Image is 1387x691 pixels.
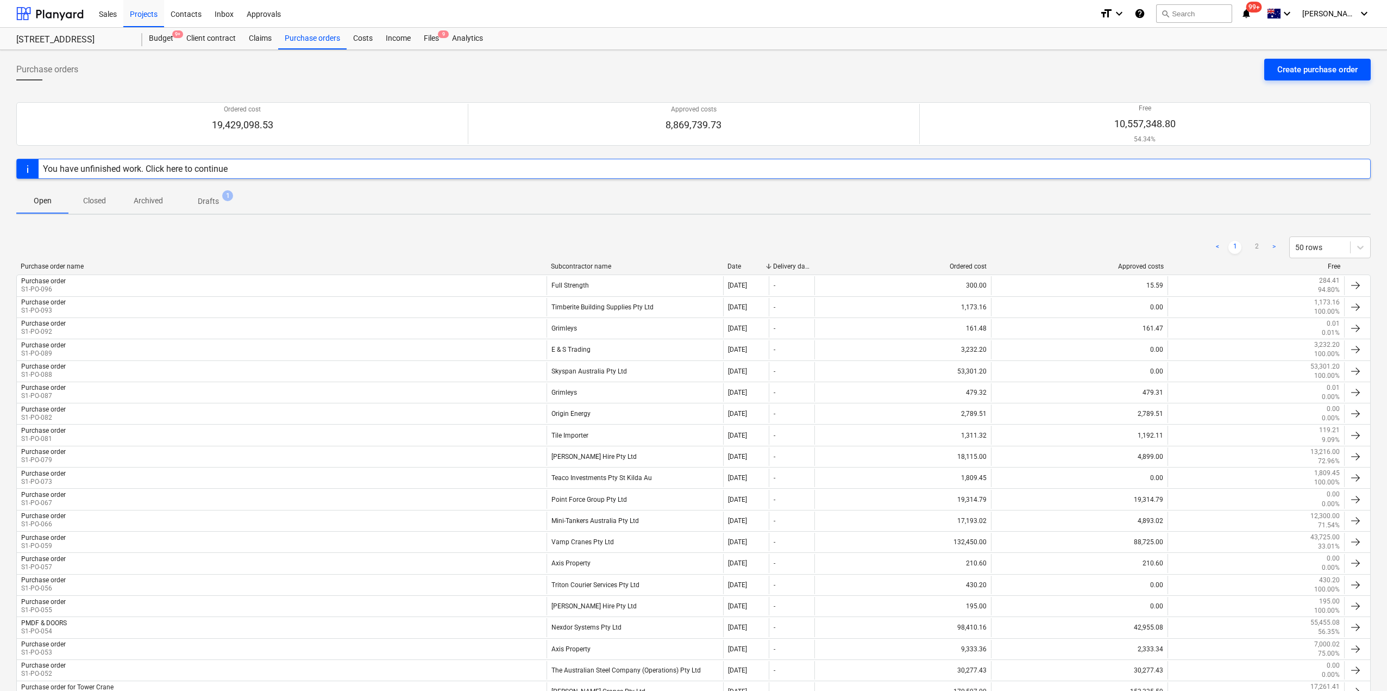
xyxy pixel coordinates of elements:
p: 100.00% [1314,350,1340,359]
p: Free [1114,104,1176,113]
div: 1,311.32 [814,426,991,444]
div: Approved costs [995,263,1163,270]
p: S1-PO-055 [21,606,66,615]
p: 0.00% [1322,393,1340,402]
p: 0.00% [1322,500,1340,509]
div: - [774,624,775,631]
div: Purchase orders [278,28,347,49]
i: keyboard_arrow_down [1113,7,1126,20]
div: 9,333.36 [814,640,991,658]
div: Purchase order [21,341,66,349]
div: 210.60 [814,554,991,572]
div: 1,192.11 [991,426,1168,444]
div: 4,893.02 [991,512,1168,530]
div: 479.32 [814,383,991,402]
p: S1-PO-089 [21,349,66,358]
div: 430.20 [814,576,991,594]
p: 33.01% [1318,542,1340,551]
div: [DATE] [728,282,747,289]
div: Costs [347,28,379,49]
div: Axis Property [547,554,723,572]
div: Purchase order [21,406,66,413]
div: Purchase order [21,427,66,434]
div: Purchase order [21,534,66,541]
div: Purchase order [21,320,66,327]
div: 161.47 [991,319,1168,338]
p: 71.54% [1318,521,1340,530]
div: Purchase order [21,448,66,456]
div: 98,410.16 [814,618,991,637]
div: 2,789.51 [814,404,991,423]
div: Axis Property [547,640,723,658]
div: [DATE] [728,325,747,332]
a: Page 1 is your current page [1228,241,1241,254]
div: 210.60 [991,554,1168,572]
div: [DATE] [728,410,747,418]
div: 0.00 [991,469,1168,487]
div: - [774,303,775,311]
a: Next page [1267,241,1281,254]
div: 30,277.43 [991,661,1168,680]
div: Vamp Cranes Pty Ltd [547,533,723,551]
div: 1,809.45 [814,469,991,487]
span: 9+ [172,30,183,38]
p: 1,173.16 [1314,298,1340,307]
div: 3,232.20 [814,340,991,359]
div: Subcontractor name [551,263,719,270]
div: Purchase order for Tower Crane [21,683,114,691]
p: Approved costs [666,105,721,114]
p: 12,300.00 [1310,512,1340,521]
div: [DATE] [728,517,747,525]
p: 284.41 [1319,276,1340,285]
div: 17,193.02 [814,512,991,530]
div: Purchase order [21,576,66,584]
div: 479.31 [991,383,1168,402]
div: Full Strength [547,276,723,295]
div: - [774,602,775,610]
div: - [774,282,775,289]
div: 88,725.00 [991,533,1168,551]
div: [DATE] [728,368,747,375]
p: Ordered cost [212,105,273,114]
span: 99+ [1246,2,1262,13]
div: 195.00 [814,597,991,615]
div: Purchase order [21,491,66,499]
p: 0.00 [1327,404,1340,414]
div: [DATE] [728,453,747,460]
p: S1-PO-081 [21,434,66,444]
div: Purchase order [21,277,66,285]
div: 19,314.79 [991,490,1168,508]
div: Nexdor Systems Pty Ltd [547,618,723,637]
p: 7,000.02 [1314,640,1340,649]
div: 19,314.79 [814,490,991,508]
div: - [774,389,775,396]
p: 100.00% [1314,478,1340,487]
p: 72.96% [1318,457,1340,466]
button: Create purchase order [1264,59,1371,80]
div: You have unfinished work. Click here to continue [43,164,228,174]
p: S1-PO-067 [21,499,66,508]
div: Free [1172,263,1340,270]
p: 100.00% [1314,585,1340,594]
div: 300.00 [814,276,991,295]
div: [DATE] [728,602,747,610]
div: Point Force Group Pty Ltd [547,490,723,508]
a: Income [379,28,417,49]
div: Purchase order [21,298,66,306]
div: - [774,368,775,375]
div: Purchase order [21,470,66,477]
div: - [774,474,775,482]
p: S1-PO-054 [21,627,67,636]
div: 53,301.20 [814,362,991,381]
a: Files9 [417,28,445,49]
p: S1-PO-082 [21,413,66,422]
span: Purchase orders [16,63,78,76]
p: 0.01 [1327,319,1340,328]
div: - [774,538,775,546]
div: Purchase order [21,512,66,520]
div: [PERSON_NAME] Hire Pty Ltd [547,447,723,466]
div: [DATE] [728,346,747,353]
a: Page 2 [1250,241,1263,254]
div: - [774,346,775,353]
